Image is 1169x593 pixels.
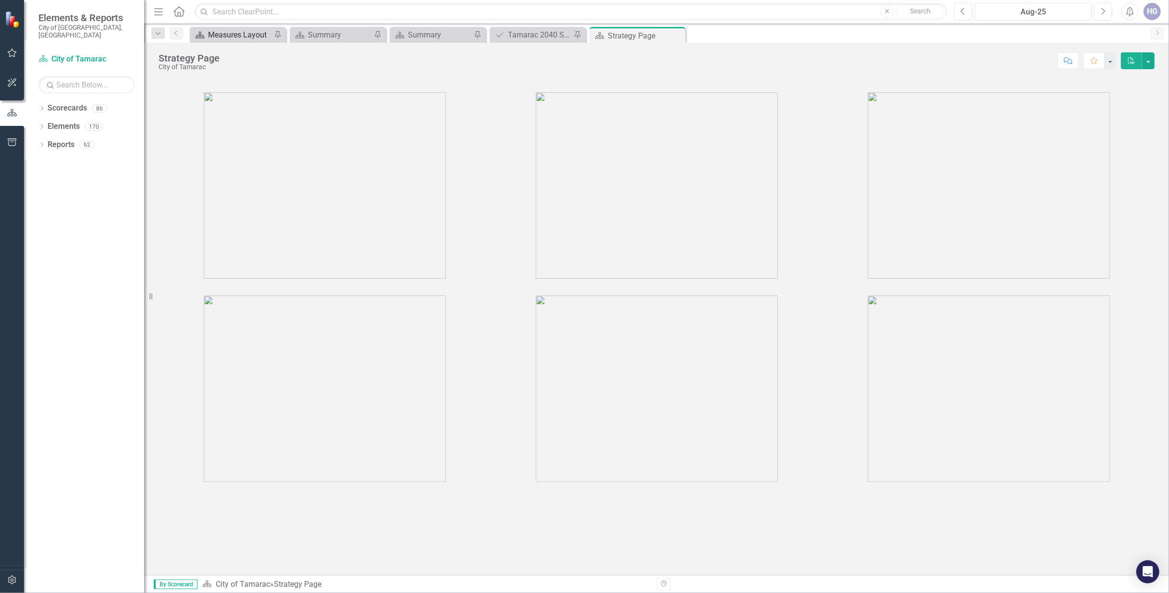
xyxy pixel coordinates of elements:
a: Summary [392,29,471,41]
a: City of Tamarac [216,580,270,589]
button: HG [1144,3,1161,20]
div: Aug-25 [978,6,1088,18]
div: Open Intercom Messenger [1136,560,1159,583]
img: tamarac6%20v2.png [868,296,1110,482]
div: Tamarac 2040 Strategic Plan - Departmental Action Plan [508,29,571,41]
a: City of Tamarac [38,54,135,65]
a: Elements [48,121,80,132]
img: tamarac2%20v3.png [536,92,778,279]
img: tamarac5%20v2.png [536,296,778,482]
div: Strategy Page [608,30,683,42]
img: tamarac3%20v3.png [868,92,1110,279]
small: City of [GEOGRAPHIC_DATA], [GEOGRAPHIC_DATA] [38,24,135,39]
input: Search ClearPoint... [195,3,947,20]
a: Tamarac 2040 Strategic Plan - Departmental Action Plan [492,29,571,41]
img: ClearPoint Strategy [5,11,22,28]
div: 170 [85,123,103,131]
button: Aug-25 [975,3,1092,20]
img: tamarac1%20v3.png [204,92,446,279]
div: » [202,579,650,590]
div: Strategy Page [159,53,220,63]
img: tamarac4%20v2.png [204,296,446,482]
div: Strategy Page [274,580,321,589]
div: Summary [408,29,471,41]
input: Search Below... [38,76,135,93]
div: 86 [92,104,107,112]
a: Measures Layout [192,29,271,41]
a: Summary [292,29,371,41]
span: Elements & Reports [38,12,135,24]
div: Summary [308,29,371,41]
div: 62 [79,141,95,149]
a: Reports [48,139,74,150]
button: Search [897,5,945,18]
span: By Scorecard [154,580,197,589]
span: Search [910,7,931,15]
div: City of Tamarac [159,63,220,71]
a: Scorecards [48,103,87,114]
div: Measures Layout [208,29,271,41]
